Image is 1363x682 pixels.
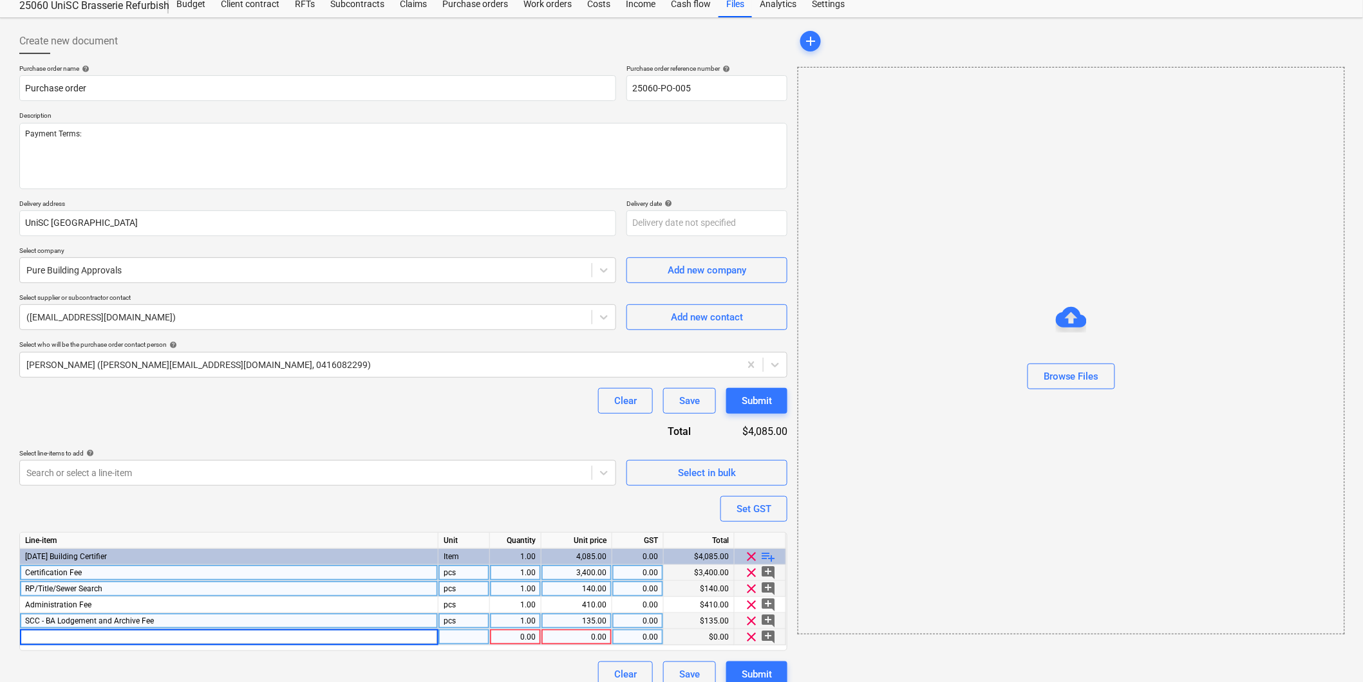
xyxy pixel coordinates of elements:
span: help [662,199,672,207]
span: clear [744,597,760,613]
div: $135.00 [664,613,735,629]
span: add_comment [761,597,776,613]
span: Certification Fee [25,568,82,577]
div: Purchase order name [19,64,616,73]
p: Select supplier or subcontractor contact [19,293,616,304]
div: 1.00 [495,613,536,629]
div: 0.00 [617,565,658,581]
span: help [79,65,89,73]
span: add_comment [761,565,776,580]
div: 4,085.00 [547,549,606,565]
div: pcs [438,613,490,629]
div: Unit price [541,533,612,549]
div: 0.00 [495,629,536,645]
p: Delivery address [19,199,616,210]
div: Total [664,533,735,549]
div: Clear [614,392,637,409]
button: Browse Files [1028,364,1115,389]
span: help [167,341,177,349]
div: Set GST [737,501,771,517]
div: Delivery date [626,199,787,208]
div: Browse Files [1044,368,1099,385]
button: Add new contact [626,304,787,330]
div: $410.00 [664,597,735,613]
div: 0.00 [617,629,658,645]
div: 0.00 [617,581,658,597]
div: 3,400.00 [547,565,606,581]
iframe: Chat Widget [1299,620,1363,682]
div: Select line-items to add [19,449,616,457]
div: Select who will be the purchase order contact person [19,340,787,349]
span: clear [744,581,760,596]
input: Order number [626,75,787,101]
div: 0.00 [547,629,606,645]
p: Description [19,111,787,122]
button: Set GST [720,496,787,522]
div: GST [612,533,664,549]
input: Delivery date not specified [626,210,787,236]
span: RP/Title/Sewer Search [25,584,102,593]
span: add_comment [761,581,776,596]
span: clear [744,549,760,564]
div: Total [620,424,711,439]
button: Add new company [626,257,787,283]
div: 1.00 [495,565,536,581]
span: Create new document [19,33,118,49]
button: Clear [598,388,653,414]
textarea: Payment Terms: [19,123,787,189]
div: Browse Files [798,67,1345,634]
div: Quantity [490,533,541,549]
div: Select in bulk [678,465,736,481]
span: SCC - BA Lodgement and Archive Fee [25,616,154,625]
div: Line-item [20,533,438,549]
div: Submit [742,392,772,409]
div: Item [438,549,490,565]
div: $0.00 [664,629,735,645]
span: Administration Fee [25,600,91,609]
div: Add new contact [671,309,743,326]
div: 410.00 [547,597,606,613]
input: Delivery address [19,210,616,236]
div: $4,085.00 [711,424,787,439]
div: 1.00 [495,597,536,613]
div: $140.00 [664,581,735,597]
div: Purchase order reference number [626,64,787,73]
div: pcs [438,581,490,597]
button: Select in bulk [626,460,787,486]
div: Save [679,392,700,409]
span: clear [744,629,760,645]
button: Save [663,388,716,414]
div: 135.00 [547,613,606,629]
div: 0.00 [617,613,658,629]
div: pcs [438,565,490,581]
span: add_comment [761,613,776,629]
div: Add new company [668,262,746,279]
span: 1.1.14 Building Certifier [25,552,107,561]
div: pcs [438,597,490,613]
span: help [84,449,94,457]
span: add [803,33,818,49]
span: clear [744,565,760,580]
span: clear [744,613,760,629]
button: Submit [726,388,787,414]
input: Document name [19,75,616,101]
div: 0.00 [617,597,658,613]
span: add_comment [761,629,776,645]
div: 1.00 [495,581,536,597]
span: playlist_add [761,549,776,564]
div: 0.00 [617,549,658,565]
div: $3,400.00 [664,565,735,581]
span: help [720,65,730,73]
div: 1.00 [495,549,536,565]
div: Unit [438,533,490,549]
div: $4,085.00 [664,549,735,565]
p: Select company [19,246,616,257]
div: 140.00 [547,581,606,597]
